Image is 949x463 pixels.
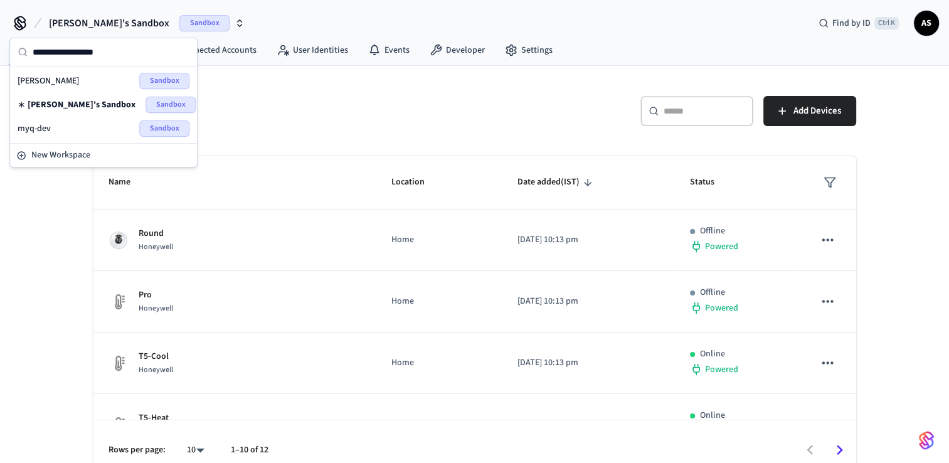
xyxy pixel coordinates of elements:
p: [DATE] 10:13 pm [517,356,660,370]
span: Date added(IST) [517,173,596,192]
p: Home [391,233,487,247]
span: AS [915,12,938,35]
span: Powered [705,302,738,314]
div: 10 [181,441,211,459]
p: Home [391,295,487,308]
div: Suggestions [10,67,197,143]
span: Find by ID [832,17,871,29]
span: Add Devices [793,103,841,119]
span: [PERSON_NAME]'s Sandbox [49,16,169,31]
p: Rows per page: [109,444,166,457]
p: Offline [700,225,725,238]
span: [PERSON_NAME] [18,75,79,87]
span: Location [391,173,440,192]
p: [DATE] 10:13 pm [517,233,660,247]
span: myq-dev [18,122,51,135]
span: Ctrl K [874,17,899,29]
p: Round [139,227,173,240]
img: thermostat_fallback [109,292,129,312]
img: thermostat_fallback [109,353,129,373]
img: SeamLogoGradient.69752ec5.svg [919,430,934,450]
span: Sandbox [139,73,189,89]
p: Online [700,409,725,422]
span: Sandbox [179,15,230,31]
p: [DATE] 10:13 pm [517,295,660,308]
span: Sandbox [139,120,189,137]
span: Sandbox [146,97,196,113]
p: T5-Heat [139,412,173,425]
img: honeywell_round [109,230,129,250]
p: Online [700,348,725,361]
span: Honeywell [139,242,173,252]
button: Add Devices [763,96,856,126]
p: Pro [139,289,173,302]
span: New Workspace [31,149,90,162]
span: Honeywell [139,365,173,375]
p: T5-Cool [139,350,173,363]
button: New Workspace [11,145,196,166]
a: Connected Accounts [153,39,267,61]
span: Powered [705,240,738,253]
span: Status [690,173,731,192]
p: Offline [700,286,725,299]
p: 1–10 of 12 [231,444,268,457]
a: User Identities [267,39,358,61]
span: [PERSON_NAME]'s Sandbox [28,98,135,111]
h5: Devices [93,96,467,122]
span: Powered [705,363,738,376]
a: Settings [495,39,563,61]
a: Developer [420,39,495,61]
span: Honeywell [139,303,173,314]
span: Name [109,173,147,192]
p: [DATE] 10:13 pm [517,418,660,431]
button: AS [914,11,939,36]
div: Find by IDCtrl K [809,12,909,35]
img: thermostat_fallback [109,415,129,435]
p: Home [391,418,487,431]
p: Home [391,356,487,370]
a: Events [358,39,420,61]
